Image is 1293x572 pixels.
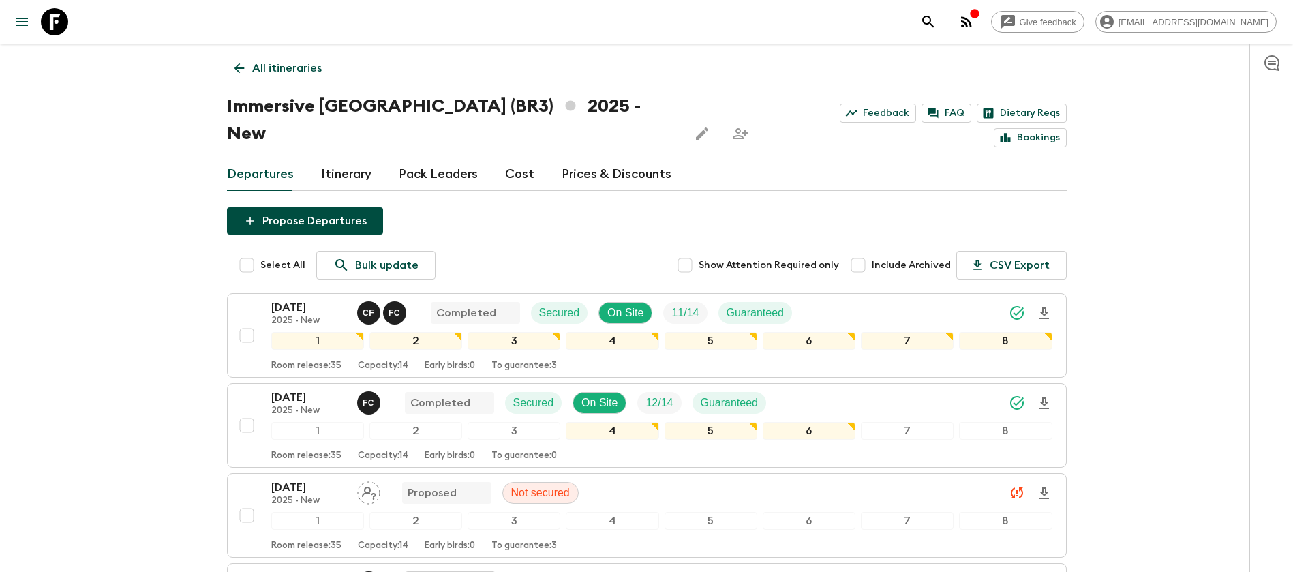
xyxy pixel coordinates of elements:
[915,8,942,35] button: search adventures
[227,55,329,82] a: All itineraries
[408,485,457,501] p: Proposed
[468,512,560,530] div: 3
[977,104,1067,123] a: Dietary Reqs
[665,422,757,440] div: 5
[763,512,855,530] div: 6
[491,451,557,462] p: To guarantee: 0
[271,541,341,552] p: Room release: 35
[665,512,757,530] div: 5
[727,305,785,321] p: Guaranteed
[688,120,716,147] button: Edit this itinerary
[227,207,383,235] button: Propose Departures
[355,257,419,273] p: Bulk update
[994,128,1067,147] a: Bookings
[861,512,954,530] div: 7
[959,422,1052,440] div: 8
[1036,485,1052,502] svg: Download Onboarding
[1111,17,1276,27] span: [EMAIL_ADDRESS][DOMAIN_NAME]
[872,258,951,272] span: Include Archived
[573,392,626,414] div: On Site
[410,395,470,411] p: Completed
[840,104,916,123] a: Feedback
[727,120,754,147] span: Share this itinerary
[468,332,560,350] div: 3
[598,302,652,324] div: On Site
[399,158,478,191] a: Pack Leaders
[1009,395,1025,411] svg: Synced Successfully
[271,406,346,417] p: 2025 - New
[956,251,1067,280] button: CSV Export
[511,485,570,501] p: Not secured
[701,395,759,411] p: Guaranteed
[227,293,1067,378] button: [DATE]2025 - NewClarissa Fusco, Felipe CavalcantiCompletedSecuredOn SiteTrip FillGuaranteed123456...
[316,251,436,280] a: Bulk update
[491,361,557,372] p: To guarantee: 3
[358,451,408,462] p: Capacity: 14
[671,305,699,321] p: 11 / 14
[252,60,322,76] p: All itineraries
[271,422,364,440] div: 1
[271,479,346,496] p: [DATE]
[531,302,588,324] div: Secured
[8,8,35,35] button: menu
[369,422,462,440] div: 2
[227,158,294,191] a: Departures
[1095,11,1277,33] div: [EMAIL_ADDRESS][DOMAIN_NAME]
[566,512,658,530] div: 4
[271,512,364,530] div: 1
[861,422,954,440] div: 7
[357,395,383,406] span: Felipe Cavalcanti
[271,451,341,462] p: Room release: 35
[260,258,305,272] span: Select All
[271,299,346,316] p: [DATE]
[491,541,557,552] p: To guarantee: 3
[227,473,1067,558] button: [DATE]2025 - NewAssign pack leaderProposedNot secured12345678Room release:35Capacity:14Early bird...
[699,258,839,272] span: Show Attention Required only
[271,496,346,507] p: 2025 - New
[271,316,346,327] p: 2025 - New
[645,395,673,411] p: 12 / 14
[357,305,409,316] span: Clarissa Fusco, Felipe Cavalcanti
[369,512,462,530] div: 2
[502,482,579,504] div: Not secured
[959,512,1052,530] div: 8
[357,485,380,496] span: Assign pack leader
[562,158,671,191] a: Prices & Discounts
[425,541,475,552] p: Early birds: 0
[581,395,618,411] p: On Site
[468,422,560,440] div: 3
[271,389,346,406] p: [DATE]
[861,332,954,350] div: 7
[1009,485,1025,501] svg: Unable to sync - Check prices and secured
[1009,305,1025,321] svg: Synced Successfully
[607,305,643,321] p: On Site
[763,332,855,350] div: 6
[227,93,678,147] h1: Immersive [GEOGRAPHIC_DATA] (BR3) 2025 - New
[1012,17,1084,27] span: Give feedback
[539,305,580,321] p: Secured
[959,332,1052,350] div: 8
[991,11,1084,33] a: Give feedback
[566,422,658,440] div: 4
[763,422,855,440] div: 6
[1036,395,1052,412] svg: Download Onboarding
[665,332,757,350] div: 5
[513,395,554,411] p: Secured
[227,383,1067,468] button: [DATE]2025 - NewFelipe CavalcantiCompletedSecuredOn SiteTrip FillGuaranteed12345678Room release:3...
[358,541,408,552] p: Capacity: 14
[505,158,534,191] a: Cost
[1036,305,1052,322] svg: Download Onboarding
[663,302,707,324] div: Trip Fill
[321,158,371,191] a: Itinerary
[505,392,562,414] div: Secured
[566,332,658,350] div: 4
[425,451,475,462] p: Early birds: 0
[425,361,475,372] p: Early birds: 0
[637,392,681,414] div: Trip Fill
[436,305,496,321] p: Completed
[922,104,971,123] a: FAQ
